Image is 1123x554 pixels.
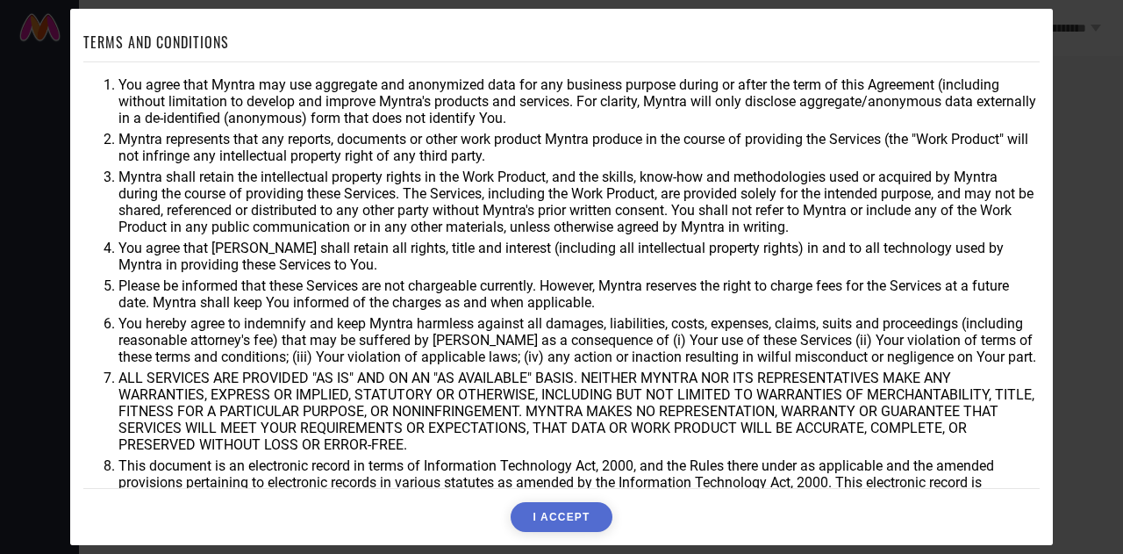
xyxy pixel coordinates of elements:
li: You hereby agree to indemnify and keep Myntra harmless against all damages, liabilities, costs, e... [118,315,1040,365]
li: Myntra represents that any reports, documents or other work product Myntra produce in the course ... [118,131,1040,164]
h1: TERMS AND CONDITIONS [83,32,229,53]
li: Myntra shall retain the intellectual property rights in the Work Product, and the skills, know-ho... [118,169,1040,235]
li: You agree that [PERSON_NAME] shall retain all rights, title and interest (including all intellect... [118,240,1040,273]
button: I ACCEPT [511,502,612,532]
li: ALL SERVICES ARE PROVIDED "AS IS" AND ON AN "AS AVAILABLE" BASIS. NEITHER MYNTRA NOR ITS REPRESEN... [118,370,1040,453]
li: You agree that Myntra may use aggregate and anonymized data for any business purpose during or af... [118,76,1040,126]
li: Please be informed that these Services are not chargeable currently. However, Myntra reserves the... [118,277,1040,311]
li: This document is an electronic record in terms of Information Technology Act, 2000, and the Rules... [118,457,1040,507]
